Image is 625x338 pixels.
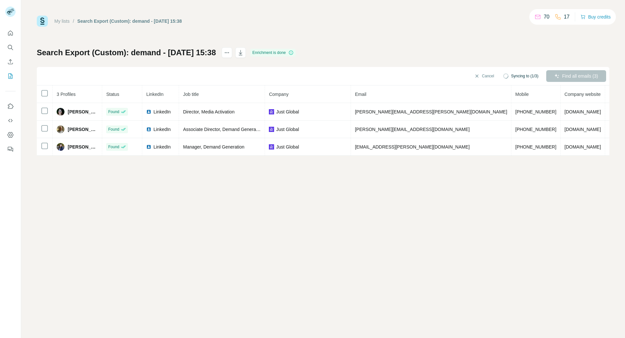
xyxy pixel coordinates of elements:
[146,109,151,114] img: LinkedIn logo
[37,47,216,58] h1: Search Export (Custom): demand - [DATE] 15:38
[57,92,76,97] span: 3 Profiles
[355,109,507,114] span: [PERSON_NAME][EMAIL_ADDRESS][PERSON_NAME][DOMAIN_NAME]
[57,143,64,151] img: Avatar
[37,16,48,27] img: Surfe Logo
[146,144,151,149] img: LinkedIn logo
[515,92,529,97] span: Mobile
[5,100,16,112] button: Use Surfe on LinkedIn
[153,144,171,150] span: LinkedIn
[183,144,244,149] span: Manager, Demand Generation
[511,73,538,79] span: Syncing to (1/3)
[276,126,299,133] span: Just Global
[515,109,556,114] span: [PHONE_NUMBER]
[77,18,182,24] div: Search Export (Custom): demand - [DATE] 15:38
[146,127,151,132] img: LinkedIn logo
[222,47,232,58] button: actions
[106,92,119,97] span: Status
[153,126,171,133] span: LinkedIn
[564,109,601,114] span: [DOMAIN_NAME]
[564,127,601,132] span: [DOMAIN_NAME]
[5,70,16,82] button: My lists
[108,144,119,150] span: Found
[68,109,98,115] span: [PERSON_NAME]
[564,13,570,21] p: 17
[269,127,274,132] img: company-logo
[5,56,16,68] button: Enrich CSV
[183,127,263,132] span: Associate Director, Demand Generation
[73,18,74,24] li: /
[54,19,70,24] a: My lists
[108,109,119,115] span: Found
[355,92,366,97] span: Email
[276,144,299,150] span: Just Global
[564,144,601,149] span: [DOMAIN_NAME]
[515,127,556,132] span: [PHONE_NUMBER]
[183,92,199,97] span: Job title
[5,27,16,39] button: Quick start
[68,126,98,133] span: [PERSON_NAME]
[515,144,556,149] span: [PHONE_NUMBER]
[355,127,469,132] span: [PERSON_NAME][EMAIL_ADDRESS][DOMAIN_NAME]
[5,129,16,141] button: Dashboard
[276,109,299,115] span: Just Global
[5,42,16,53] button: Search
[544,13,549,21] p: 70
[146,92,163,97] span: LinkedIn
[5,115,16,126] button: Use Surfe API
[5,143,16,155] button: Feedback
[269,92,288,97] span: Company
[68,144,98,150] span: [PERSON_NAME]
[355,144,469,149] span: [EMAIL_ADDRESS][PERSON_NAME][DOMAIN_NAME]
[57,125,64,133] img: Avatar
[470,70,499,82] button: Cancel
[183,109,234,114] span: Director, Media Activation
[269,109,274,114] img: company-logo
[57,108,64,116] img: Avatar
[580,12,611,21] button: Buy credits
[564,92,601,97] span: Company website
[153,109,171,115] span: LinkedIn
[250,49,296,57] div: Enrichment is done
[108,126,119,132] span: Found
[269,144,274,149] img: company-logo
